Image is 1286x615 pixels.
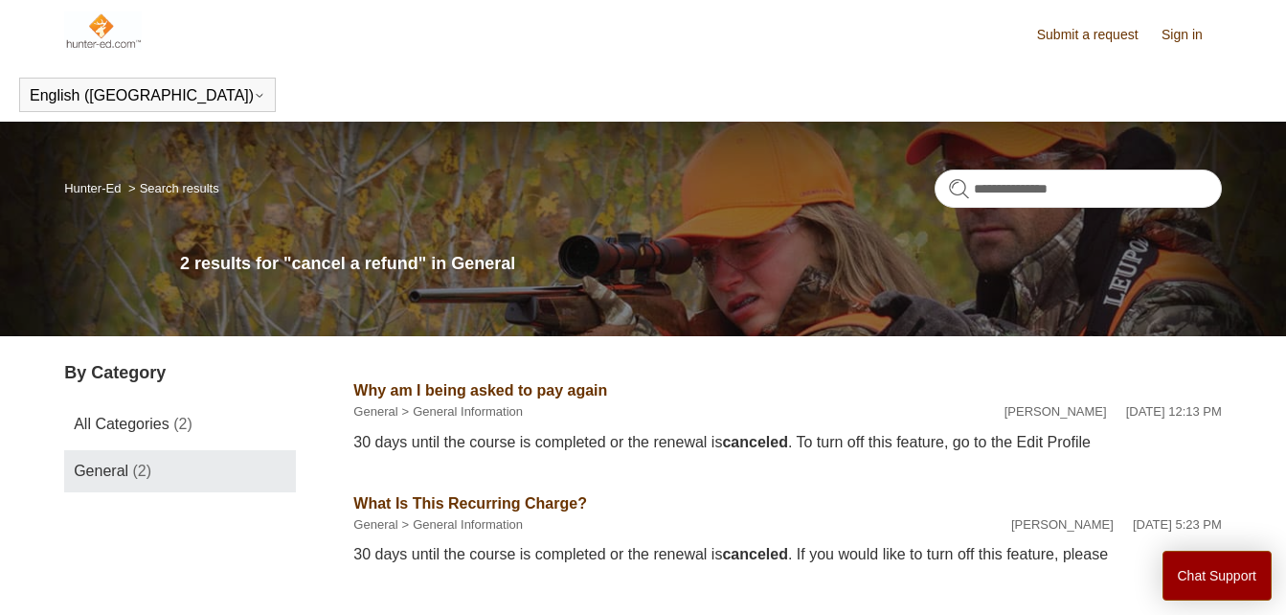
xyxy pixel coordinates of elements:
[64,11,142,50] img: Hunter-Ed Help Center home page
[133,463,152,479] span: (2)
[398,515,524,535] li: General Information
[173,416,192,432] span: (2)
[353,431,1222,454] div: 30 days until the course is completed or the renewal is . To turn off this feature, go to the Edi...
[398,402,524,421] li: General Information
[1162,551,1273,601] button: Chat Support
[30,87,265,104] button: English ([GEOGRAPHIC_DATA])
[353,402,397,421] li: General
[935,170,1222,208] input: Search
[353,543,1222,566] div: 30 days until the course is completed or the renewal is . If you would like to turn off this feat...
[64,360,296,386] h3: By Category
[74,463,128,479] span: General
[1126,404,1222,419] time: 04/08/2025, 12:13
[64,450,296,492] a: General (2)
[64,181,124,195] li: Hunter-Ed
[722,546,787,562] em: canceled
[1133,517,1222,532] time: 02/12/2024, 17:23
[64,181,121,195] a: Hunter-Ed
[353,515,397,535] li: General
[353,517,397,532] a: General
[1011,515,1114,535] li: [PERSON_NAME]
[413,517,523,532] a: General Information
[353,404,397,419] a: General
[74,416,169,432] span: All Categories
[353,495,587,512] a: What Is This Recurring Charge?
[1037,25,1158,45] a: Submit a request
[180,251,1222,277] h1: 2 results for "cancel a refund" in General
[413,404,523,419] a: General Information
[353,382,607,399] a: Why am I being asked to pay again
[1004,402,1107,421] li: [PERSON_NAME]
[124,181,219,195] li: Search results
[64,403,296,445] a: All Categories (2)
[1162,25,1222,45] a: Sign in
[722,434,787,450] em: canceled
